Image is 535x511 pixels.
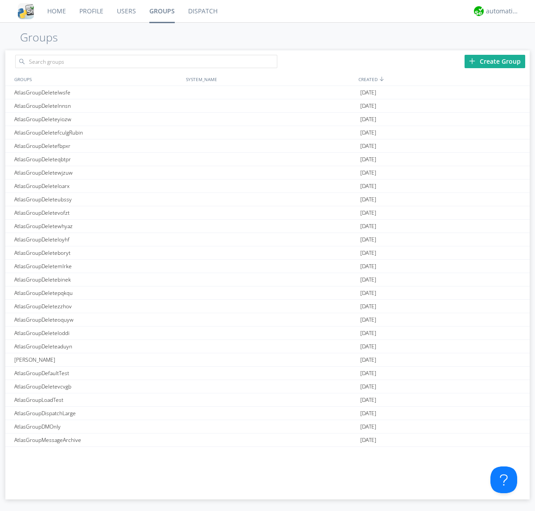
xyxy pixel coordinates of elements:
[5,86,530,99] a: AtlasGroupDeletelwsfe[DATE]
[5,353,530,367] a: [PERSON_NAME][DATE]
[5,327,530,340] a: AtlasGroupDeleteloddi[DATE]
[5,260,530,273] a: AtlasGroupDeletemlrke[DATE]
[360,99,376,113] span: [DATE]
[12,180,184,192] div: AtlasGroupDeleteloarx
[18,3,34,19] img: cddb5a64eb264b2086981ab96f4c1ba7
[5,286,530,300] a: AtlasGroupDeletepqkqu[DATE]
[184,73,356,86] div: SYSTEM_NAME
[360,433,376,447] span: [DATE]
[12,153,184,166] div: AtlasGroupDeleteqbtpr
[12,340,184,353] div: AtlasGroupDeleteaduyn
[360,273,376,286] span: [DATE]
[12,73,181,86] div: GROUPS
[5,340,530,353] a: AtlasGroupDeleteaduyn[DATE]
[12,420,184,433] div: AtlasGroupDMOnly
[360,447,376,460] span: [DATE]
[12,313,184,326] div: AtlasGroupDeleteoquyw
[5,153,530,166] a: AtlasGroupDeleteqbtpr[DATE]
[12,353,184,366] div: [PERSON_NAME]
[465,55,525,68] div: Create Group
[5,300,530,313] a: AtlasGroupDeletezzhov[DATE]
[12,260,184,273] div: AtlasGroupDeletemlrke
[360,206,376,220] span: [DATE]
[360,139,376,153] span: [DATE]
[360,286,376,300] span: [DATE]
[15,55,277,68] input: Search groups
[5,166,530,180] a: AtlasGroupDeletewjzuw[DATE]
[12,246,184,259] div: AtlasGroupDeleteboryt
[5,180,530,193] a: AtlasGroupDeleteloarx[DATE]
[360,220,376,233] span: [DATE]
[12,139,184,152] div: AtlasGroupDeletefbpxr
[12,380,184,393] div: AtlasGroupDeletevcvgb
[360,393,376,407] span: [DATE]
[5,367,530,380] a: AtlasGroupDefaultTest[DATE]
[5,393,530,407] a: AtlasGroupLoadTest[DATE]
[12,206,184,219] div: AtlasGroupDeletevofzt
[360,353,376,367] span: [DATE]
[490,466,517,493] iframe: Toggle Customer Support
[12,220,184,233] div: AtlasGroupDeletewhyaz
[12,286,184,299] div: AtlasGroupDeletepqkqu
[469,58,475,64] img: plus.svg
[5,313,530,327] a: AtlasGroupDeleteoquyw[DATE]
[360,246,376,260] span: [DATE]
[12,433,184,446] div: AtlasGroupMessageArchive
[5,246,530,260] a: AtlasGroupDeleteboryt[DATE]
[5,433,530,447] a: AtlasGroupMessageArchive[DATE]
[486,7,519,16] div: automation+atlas
[360,126,376,139] span: [DATE]
[12,300,184,313] div: AtlasGroupDeletezzhov
[360,233,376,246] span: [DATE]
[12,193,184,206] div: AtlasGroupDeleteubssy
[12,99,184,112] div: AtlasGroupDeletelnnsn
[5,126,530,139] a: AtlasGroupDeletefculgRubin[DATE]
[5,139,530,153] a: AtlasGroupDeletefbpxr[DATE]
[5,233,530,246] a: AtlasGroupDeleteloyhf[DATE]
[5,420,530,433] a: AtlasGroupDMOnly[DATE]
[5,407,530,420] a: AtlasGroupDispatchLarge[DATE]
[360,166,376,180] span: [DATE]
[12,166,184,179] div: AtlasGroupDeletewjzuw
[360,300,376,313] span: [DATE]
[5,113,530,126] a: AtlasGroupDeleteyiozw[DATE]
[360,193,376,206] span: [DATE]
[12,113,184,126] div: AtlasGroupDeleteyiozw
[360,260,376,273] span: [DATE]
[5,99,530,113] a: AtlasGroupDeletelnnsn[DATE]
[5,447,530,460] a: AtlasGroupDeletemwbwn[DATE]
[360,340,376,353] span: [DATE]
[5,193,530,206] a: AtlasGroupDeleteubssy[DATE]
[12,327,184,339] div: AtlasGroupDeleteloddi
[12,126,184,139] div: AtlasGroupDeletefculgRubin
[12,273,184,286] div: AtlasGroupDeletebinek
[12,393,184,406] div: AtlasGroupLoadTest
[5,220,530,233] a: AtlasGroupDeletewhyaz[DATE]
[360,313,376,327] span: [DATE]
[5,206,530,220] a: AtlasGroupDeletevofzt[DATE]
[12,447,184,460] div: AtlasGroupDeletemwbwn
[360,180,376,193] span: [DATE]
[12,367,184,380] div: AtlasGroupDefaultTest
[360,113,376,126] span: [DATE]
[360,407,376,420] span: [DATE]
[12,86,184,99] div: AtlasGroupDeletelwsfe
[360,380,376,393] span: [DATE]
[360,327,376,340] span: [DATE]
[356,73,530,86] div: CREATED
[360,367,376,380] span: [DATE]
[474,6,484,16] img: d2d01cd9b4174d08988066c6d424eccd
[360,86,376,99] span: [DATE]
[360,420,376,433] span: [DATE]
[5,380,530,393] a: AtlasGroupDeletevcvgb[DATE]
[12,233,184,246] div: AtlasGroupDeleteloyhf
[360,153,376,166] span: [DATE]
[12,407,184,420] div: AtlasGroupDispatchLarge
[5,273,530,286] a: AtlasGroupDeletebinek[DATE]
